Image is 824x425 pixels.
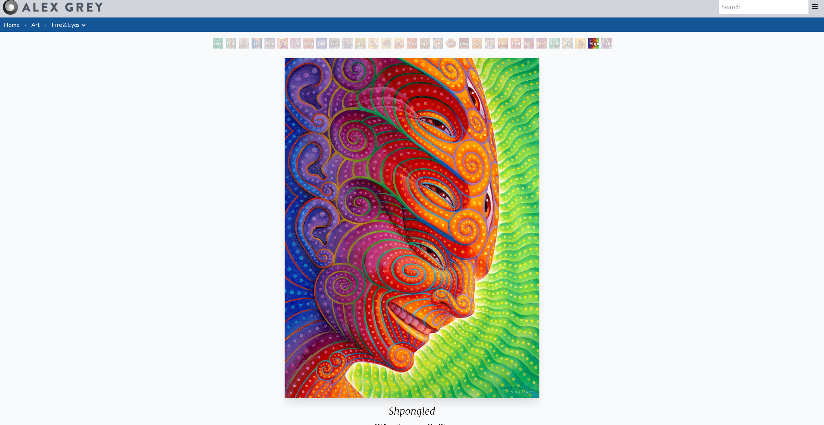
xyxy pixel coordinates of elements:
[511,38,521,49] div: One
[282,405,542,422] div: Shpongled
[252,38,262,49] div: The Torch
[407,38,417,49] div: Angel Skin
[31,20,40,29] a: Art
[433,38,443,49] div: Vision Crystal
[355,38,366,49] div: Seraphic Transport Docking on the Third Eye
[277,38,288,49] div: Aperture
[4,21,19,28] a: Home
[265,38,275,49] div: Rainbow Eye Ripple
[575,38,586,49] div: Sol Invictus
[52,20,80,29] a: Fire & Eyes
[285,58,539,398] img: Shpongled-2015-Alex-Grey-watermarked.jpeg
[472,38,482,49] div: Sunyata
[368,38,378,49] div: Fractal Eyes
[446,38,456,49] div: Vision Crystal Tondo
[498,38,508,49] div: Oversoul
[239,38,249,49] div: Study for the Great Turn
[226,38,236,49] div: Pillar of Awareness
[485,38,495,49] div: Cosmic Elf
[213,38,223,49] div: Green Hand
[342,38,353,49] div: The Seer
[394,38,404,49] div: Psychomicrograph of a Fractal Paisley Cherub Feather Tip
[420,38,430,49] div: Spectral Lotus
[524,38,534,49] div: Net of Being
[562,38,573,49] div: Higher Vision
[549,38,560,49] div: Cannafist
[536,38,547,49] div: Godself
[22,17,29,32] li: ·
[459,38,469,49] div: Guardian of Infinite Vision
[42,17,49,32] li: ·
[316,38,327,49] div: Collective Vision
[588,38,599,49] div: Shpongled
[601,38,612,49] div: Cuddle
[381,38,391,49] div: Ophanic Eyelash
[290,38,301,49] div: Cannabis Sutra
[329,38,340,49] div: Liberation Through Seeing
[303,38,314,49] div: Third Eye Tears of Joy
